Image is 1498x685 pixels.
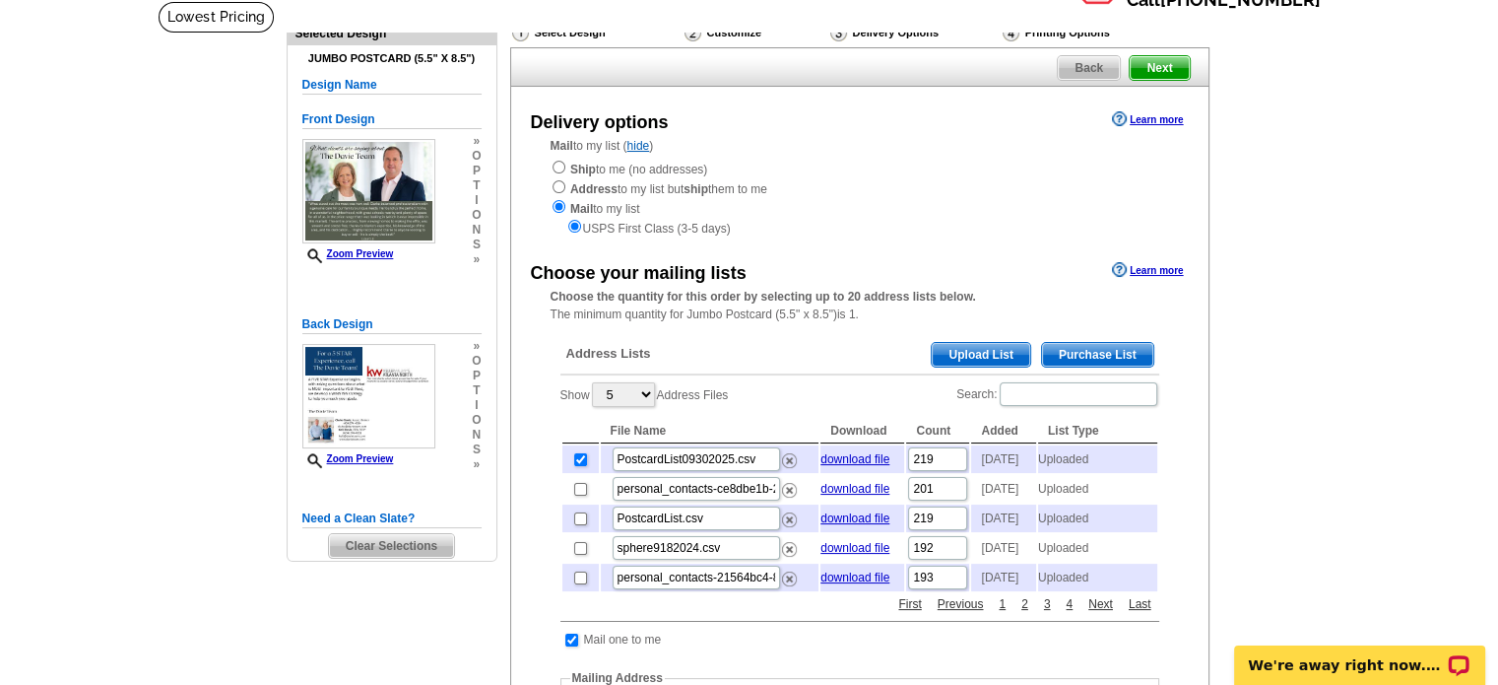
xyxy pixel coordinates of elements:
td: Uploaded [1038,505,1157,532]
td: Uploaded [1038,534,1157,562]
a: Previous [933,595,989,613]
iframe: LiveChat chat widget [1221,623,1498,685]
img: delete.png [782,513,797,527]
span: » [472,339,481,354]
span: Purchase List [1042,343,1153,367]
div: Printing Options [1001,23,1176,42]
img: Select Design [512,24,529,41]
img: Printing Options & Summary [1003,24,1019,41]
a: Back [1057,55,1121,81]
img: delete.png [782,453,797,468]
img: small-thumb.jpg [302,139,435,243]
td: [DATE] [971,445,1035,473]
strong: Address [570,182,618,196]
div: Customize [683,23,828,42]
a: download file [820,512,889,525]
div: Choose your mailing lists [531,260,747,287]
a: Remove this list [782,568,797,582]
th: Download [820,419,904,444]
a: Learn more [1112,262,1183,278]
img: delete.png [782,572,797,586]
select: ShowAddress Files [592,382,655,407]
a: 4 [1061,595,1077,613]
a: Zoom Preview [302,453,394,464]
span: t [472,178,481,193]
span: s [472,443,481,457]
a: Remove this list [782,509,797,522]
a: Learn more [1112,111,1183,127]
span: s [472,238,481,252]
a: Remove this list [782,479,797,493]
span: i [472,398,481,413]
strong: Mail [570,202,593,216]
a: Last [1124,595,1156,613]
th: Count [906,419,969,444]
h4: Jumbo Postcard (5.5" x 8.5") [302,52,482,65]
span: » [472,252,481,267]
td: Uploaded [1038,475,1157,503]
strong: Ship [570,163,596,176]
td: [DATE] [971,564,1035,591]
a: 1 [994,595,1010,613]
strong: Mail [551,139,573,153]
h5: Need a Clean Slate? [302,510,482,528]
a: download file [820,452,889,466]
strong: Choose the quantity for this order by selecting up to 20 address lists below. [551,290,976,304]
a: Zoom Preview [302,248,394,259]
a: First [893,595,926,613]
h5: Back Design [302,315,482,334]
div: Delivery Options [828,23,1001,47]
span: i [472,193,481,208]
a: Remove this list [782,538,797,552]
td: Mail one to me [583,630,663,650]
div: Selected Design [288,24,496,42]
td: [DATE] [971,505,1035,532]
span: Back [1058,56,1120,80]
span: n [472,223,481,238]
span: Upload List [932,343,1029,367]
a: Remove this list [782,449,797,463]
td: [DATE] [971,534,1035,562]
label: Search: [956,380,1158,408]
input: Search: [1000,382,1157,406]
span: n [472,428,481,443]
span: Next [1130,56,1189,80]
div: to my list ( ) [511,137,1208,238]
span: o [472,413,481,428]
img: Customize [684,24,701,41]
img: Delivery Options [830,24,847,41]
span: p [472,164,481,178]
td: [DATE] [971,475,1035,503]
td: Uploaded [1038,564,1157,591]
img: delete.png [782,542,797,557]
a: download file [820,541,889,555]
div: Select Design [510,23,683,47]
span: o [472,354,481,369]
a: 2 [1016,595,1033,613]
span: Clear Selections [329,534,454,558]
div: The minimum quantity for Jumbo Postcard (5.5" x 8.5")is 1. [511,288,1208,323]
img: small-thumb.jpg [302,344,435,448]
a: 3 [1039,595,1056,613]
strong: ship [684,182,708,196]
span: Address Lists [566,345,651,363]
a: hide [627,139,650,153]
a: Next [1083,595,1118,613]
span: t [472,383,481,398]
div: to me (no addresses) to my list but them to me to my list [551,159,1169,238]
td: Uploaded [1038,445,1157,473]
div: Delivery options [531,109,669,136]
img: delete.png [782,483,797,498]
th: File Name [601,419,819,444]
a: download file [820,482,889,496]
span: o [472,149,481,164]
h5: Front Design [302,110,482,129]
span: p [472,369,481,383]
span: » [472,134,481,149]
th: List Type [1038,419,1157,444]
th: Added [971,419,1035,444]
a: download file [820,571,889,584]
div: USPS First Class (3-5 days) [551,218,1169,238]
